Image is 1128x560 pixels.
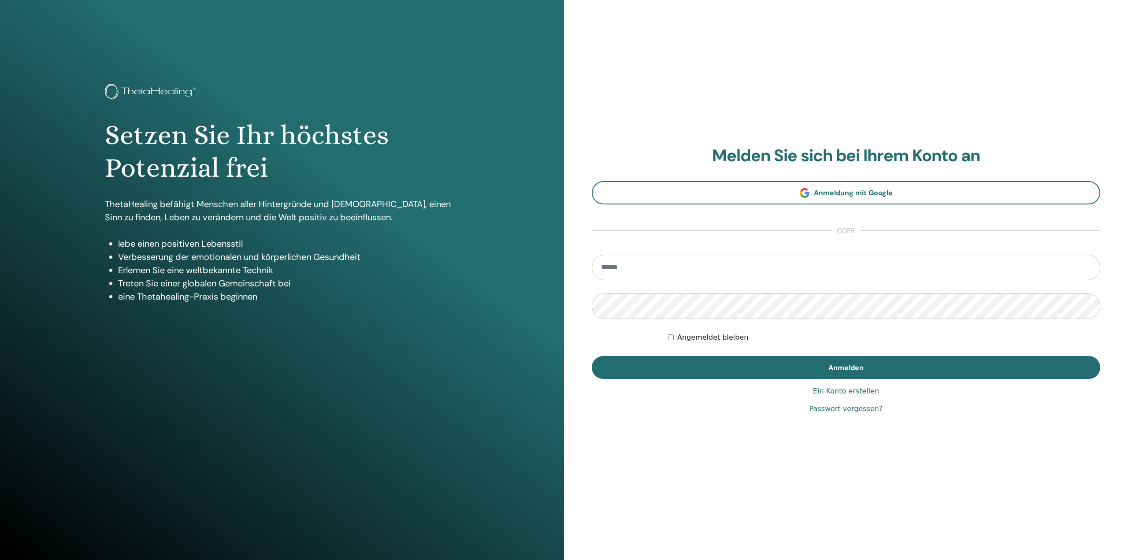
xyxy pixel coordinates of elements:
[813,386,879,397] a: Ein Konto erstellen
[118,290,459,303] li: eine Thetahealing-Praxis beginnen
[105,197,459,224] p: ThetaHealing befähigt Menschen aller Hintergründe und [DEMOGRAPHIC_DATA], einen Sinn zu finden, L...
[668,332,1100,343] div: Keep me authenticated indefinitely or until I manually logout
[118,250,459,263] li: Verbesserung der emotionalen und körperlichen Gesundheit
[809,404,883,414] a: Passwort vergessen?
[677,332,748,343] label: Angemeldet bleiben
[118,263,459,277] li: Erlernen Sie eine weltbekannte Technik
[118,237,459,250] li: lebe einen positiven Lebensstil
[105,119,459,185] h1: Setzen Sie Ihr höchstes Potenzial frei
[592,356,1100,379] button: Anmelden
[118,277,459,290] li: Treten Sie einer globalen Gemeinschaft bei
[592,181,1100,204] a: Anmeldung mit Google
[832,226,860,236] span: oder
[592,146,1100,166] h2: Melden Sie sich bei Ihrem Konto an
[814,188,893,197] span: Anmeldung mit Google
[828,363,864,372] span: Anmelden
